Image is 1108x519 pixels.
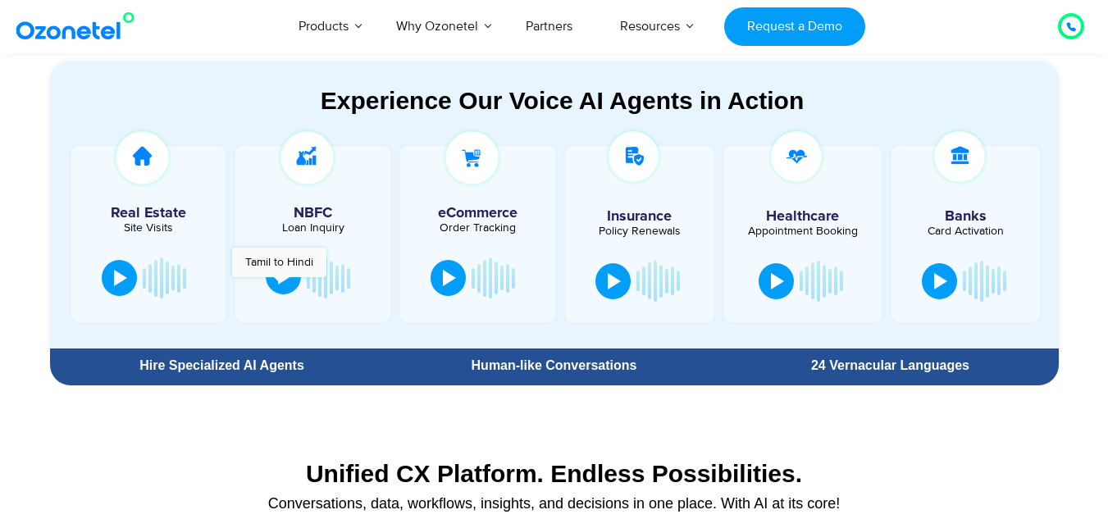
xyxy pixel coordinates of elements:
div: Unified CX Platform. Endless Possibilities. [58,459,1051,488]
h5: Insurance [573,209,706,224]
div: Experience Our Voice AI Agents in Action [66,86,1059,115]
div: Site Visits [80,222,218,234]
h5: Healthcare [736,209,869,224]
h5: NBFC [244,206,382,221]
div: 24 Vernacular Languages [730,359,1050,372]
div: Policy Renewals [573,225,706,237]
div: Hire Specialized AI Agents [58,359,386,372]
h5: Banks [900,209,1033,224]
a: Request a Demo [724,7,864,46]
div: Card Activation [900,225,1033,237]
div: Loan Inquiry [244,222,382,234]
h5: Real Estate [80,206,218,221]
div: Human-like Conversations [394,359,714,372]
div: Order Tracking [408,222,547,234]
div: Conversations, data, workflows, insights, and decisions in one place. With AI at its core! [58,496,1051,511]
h5: eCommerce [408,206,547,221]
div: Appointment Booking [736,225,869,237]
